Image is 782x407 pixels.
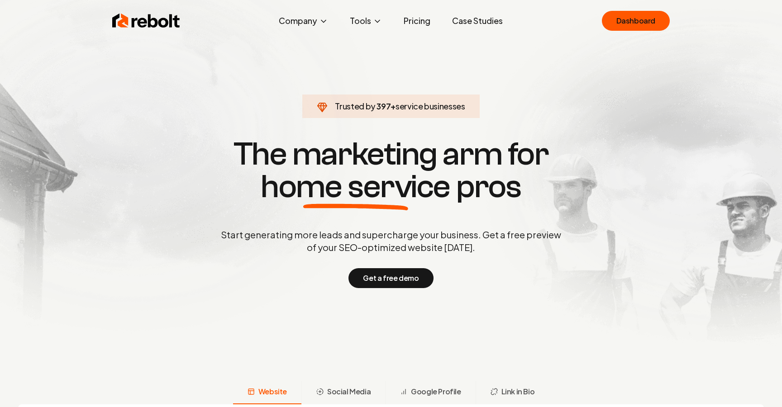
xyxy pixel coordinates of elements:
[476,381,549,404] button: Link in Bio
[301,381,385,404] button: Social Media
[219,228,563,254] p: Start generating more leads and supercharge your business. Get a free preview of your SEO-optimiz...
[174,138,608,203] h1: The marketing arm for pros
[233,381,301,404] button: Website
[396,12,438,30] a: Pricing
[258,386,287,397] span: Website
[411,386,461,397] span: Google Profile
[391,101,396,111] span: +
[377,100,391,113] span: 397
[385,381,475,404] button: Google Profile
[343,12,389,30] button: Tools
[396,101,465,111] span: service businesses
[348,268,433,288] button: Get a free demo
[327,386,371,397] span: Social Media
[261,170,450,203] span: home service
[335,101,375,111] span: Trusted by
[501,386,535,397] span: Link in Bio
[602,11,670,31] a: Dashboard
[112,12,180,30] img: Rebolt Logo
[272,12,335,30] button: Company
[445,12,510,30] a: Case Studies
